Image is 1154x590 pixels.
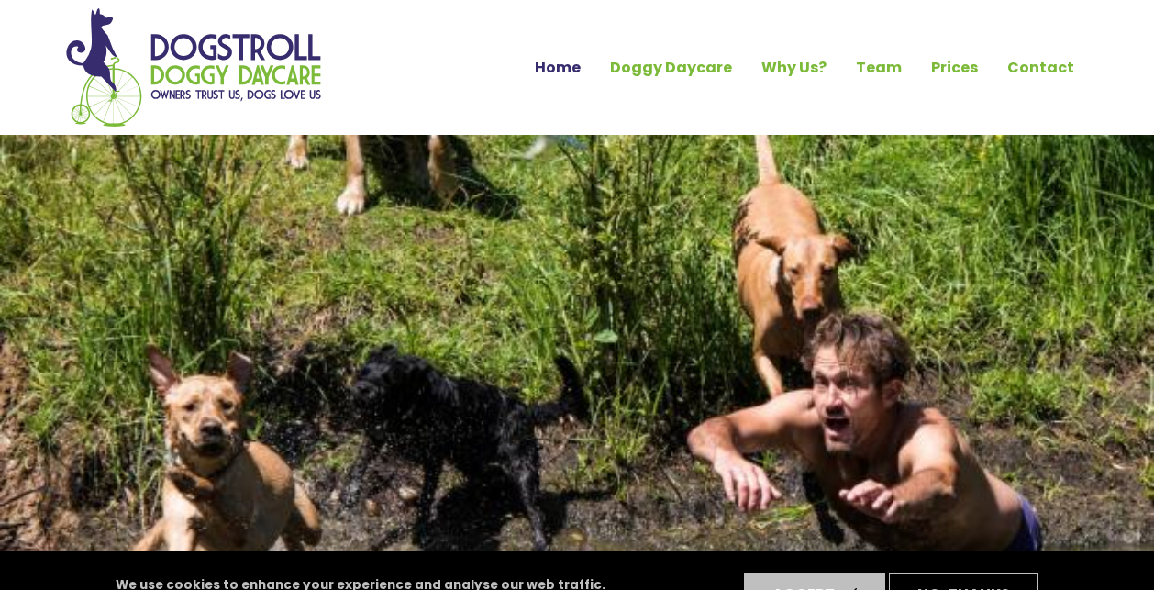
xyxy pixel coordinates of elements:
[65,7,322,128] img: Home
[520,52,595,83] a: Home
[841,52,916,83] a: Team
[595,52,747,83] a: Doggy Daycare
[993,52,1089,83] a: Contact
[747,52,841,83] a: Why Us?
[916,52,993,83] a: Prices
